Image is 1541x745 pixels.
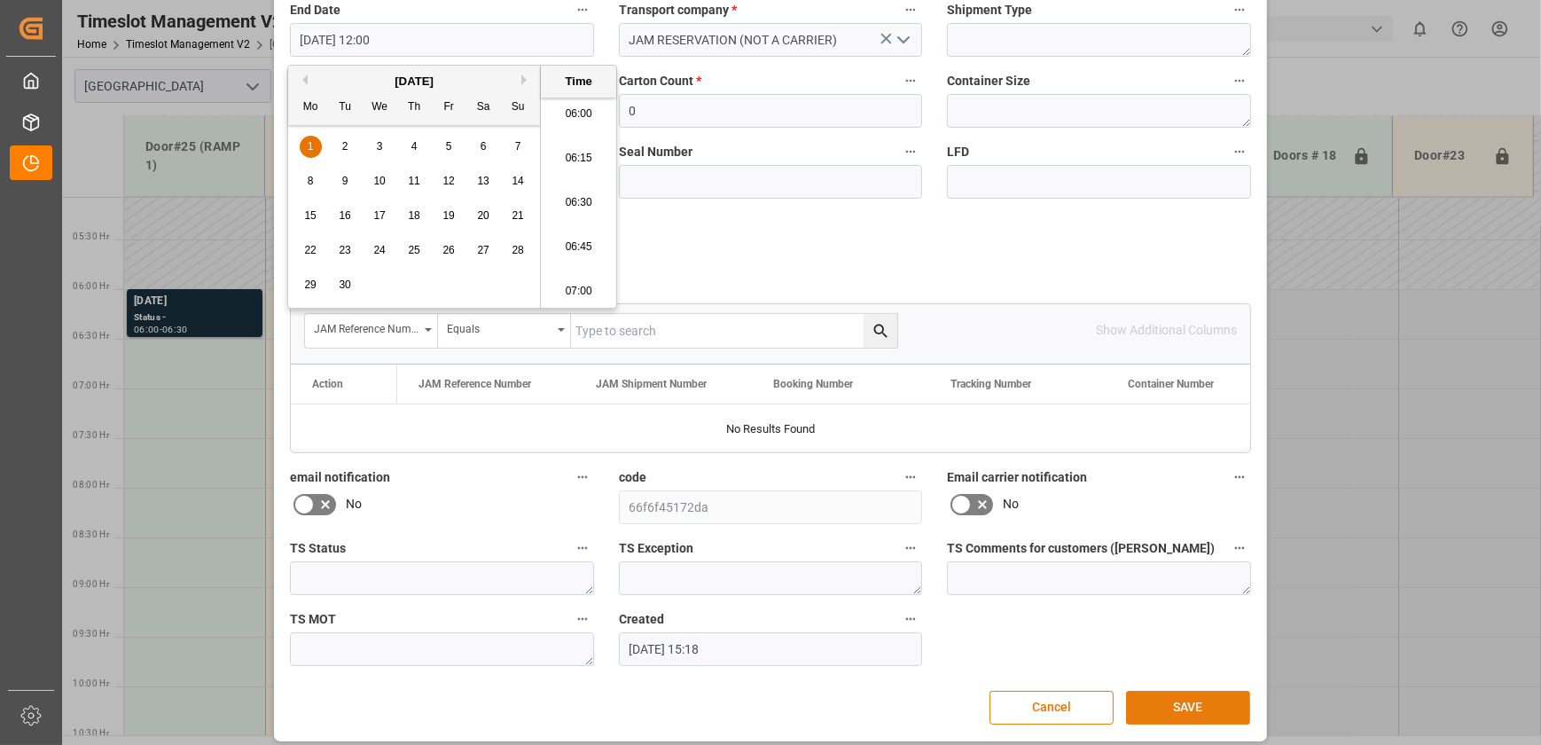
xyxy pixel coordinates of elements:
div: Choose Thursday, September 11th, 2025 [403,170,426,192]
div: Choose Monday, September 29th, 2025 [300,274,322,296]
span: TS MOT [290,610,336,629]
li: 06:15 [541,137,616,181]
span: 27 [477,244,489,256]
span: Carton Count [619,72,701,90]
div: Choose Tuesday, September 2nd, 2025 [334,136,356,158]
div: Choose Thursday, September 18th, 2025 [403,205,426,227]
span: 6 [481,140,487,153]
span: email notification [290,468,390,487]
li: 06:45 [541,225,616,270]
div: Choose Sunday, September 7th, 2025 [507,136,529,158]
span: 8 [308,175,314,187]
button: TS Comments for customers ([PERSON_NAME]) [1228,537,1251,560]
div: Choose Friday, September 12th, 2025 [438,170,460,192]
button: Cancel [990,691,1114,725]
button: open menu [889,27,916,54]
span: Tracking Number [950,378,1031,390]
span: Booking Number [773,378,853,390]
span: 29 [304,278,316,291]
div: Tu [334,97,356,119]
div: month 2025-09 [293,129,536,302]
div: Choose Thursday, September 4th, 2025 [403,136,426,158]
div: Choose Wednesday, September 3rd, 2025 [369,136,391,158]
span: 16 [339,209,350,222]
div: Choose Sunday, September 14th, 2025 [507,170,529,192]
div: Choose Saturday, September 13th, 2025 [473,170,495,192]
span: Seal Number [619,143,692,161]
div: Choose Tuesday, September 23rd, 2025 [334,239,356,262]
button: Next Month [521,74,532,85]
input: Type to search [571,314,897,348]
span: JAM Reference Number [418,378,531,390]
div: Su [507,97,529,119]
span: Created [619,610,664,629]
span: 1 [308,140,314,153]
span: 19 [442,209,454,222]
div: Choose Friday, September 5th, 2025 [438,136,460,158]
button: Container Size [1228,69,1251,92]
span: 24 [373,244,385,256]
span: End Date [290,1,340,20]
span: code [619,468,646,487]
span: No [1003,495,1019,514]
span: Email carrier notification [947,468,1087,487]
div: Sa [473,97,495,119]
span: 28 [512,244,523,256]
div: Choose Tuesday, September 16th, 2025 [334,205,356,227]
div: Choose Monday, September 22nd, 2025 [300,239,322,262]
button: Email carrier notification [1228,466,1251,489]
span: TS Status [290,539,346,558]
button: open menu [305,314,438,348]
li: 06:30 [541,181,616,225]
button: email notification [571,466,594,489]
span: 4 [411,140,418,153]
span: 11 [408,175,419,187]
span: 17 [373,209,385,222]
div: Choose Saturday, September 20th, 2025 [473,205,495,227]
div: Th [403,97,426,119]
button: TS Exception [899,537,922,560]
div: Equals [447,317,551,337]
span: 2 [342,140,348,153]
span: 30 [339,278,350,291]
span: 9 [342,175,348,187]
span: TS Comments for customers ([PERSON_NAME]) [947,539,1215,558]
span: 25 [408,244,419,256]
span: 20 [477,209,489,222]
span: 15 [304,209,316,222]
div: Choose Monday, September 8th, 2025 [300,170,322,192]
input: DD.MM.YYYY HH:MM [290,23,594,57]
span: No [346,495,362,514]
span: 5 [446,140,452,153]
span: Transport company [619,1,737,20]
div: Time [545,73,612,90]
div: Choose Sunday, September 21st, 2025 [507,205,529,227]
button: LFD [1228,140,1251,163]
div: We [369,97,391,119]
span: Shipment Type [947,1,1032,20]
div: Choose Wednesday, September 17th, 2025 [369,205,391,227]
button: TS MOT [571,608,594,631]
button: Carton Count * [899,69,922,92]
div: Choose Monday, September 1st, 2025 [300,136,322,158]
button: Seal Number [899,140,922,163]
span: Container Size [947,72,1030,90]
div: JAM Reference Number [314,317,418,337]
span: 10 [373,175,385,187]
div: Choose Saturday, September 6th, 2025 [473,136,495,158]
div: [DATE] [288,73,540,90]
div: Mo [300,97,322,119]
div: Choose Wednesday, September 24th, 2025 [369,239,391,262]
span: 3 [377,140,383,153]
span: 7 [515,140,521,153]
span: LFD [947,143,969,161]
span: 23 [339,244,350,256]
li: 07:00 [541,270,616,314]
div: Fr [438,97,460,119]
button: SAVE [1126,691,1250,725]
button: Created [899,608,922,631]
div: Choose Sunday, September 28th, 2025 [507,239,529,262]
span: 18 [408,209,419,222]
button: open menu [438,314,571,348]
div: Choose Tuesday, September 9th, 2025 [334,170,356,192]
